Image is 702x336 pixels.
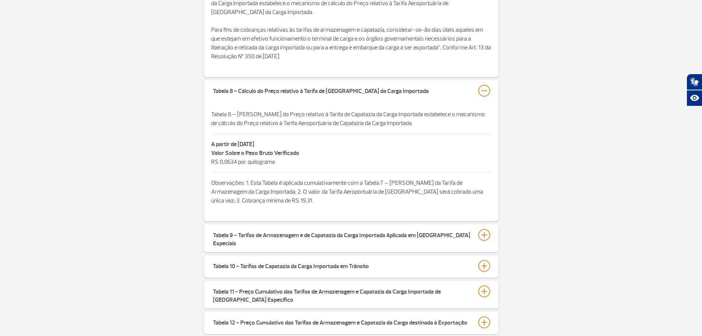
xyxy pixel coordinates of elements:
button: Tabela 11 - Preço Cumulativo das Tarifas de Armazenagem e Capatazia da Carga Importada de [GEOGRA... [213,285,490,304]
div: Plugin de acessibilidade da Hand Talk. [687,74,702,106]
div: Tabela 11 - Preço Cumulativo das Tarifas de Armazenagem e Capatazia da Carga Importada de [GEOGRA... [213,285,471,304]
button: Tabela 10 - Tarifas de Capatazia da Carga Importada em Trânsito [213,260,490,272]
strong: A partir de [DATE] [211,141,254,148]
p: Observações: 1. Esta Tabela é aplicada cumulativamente com a Tabela 7 – [PERSON_NAME] da Tarifa d... [211,179,491,205]
p: Para fins de cobranças relativas às tarifas de armazenagem e capatazia, considerar-se-ão dias úte... [211,25,491,70]
button: Tabela 8 - Cálculo do Preço relativo à Tarifa de [GEOGRAPHIC_DATA] da Carga Importada [213,84,490,97]
div: Tabela 12 - Preço Cumulativo das Tarifas de Armazenagem e Capatazia da Carga destinada à Exportação [213,316,467,327]
button: Tabela 12 - Preço Cumulativo das Tarifas de Armazenagem e Capatazia da Carga destinada à Exportação [213,316,490,329]
button: Abrir recursos assistivos. [687,90,702,106]
p: R$ 0,0634 por quilograma [211,149,491,166]
div: Tabela 10 - Tarifas de Capatazia da Carga Importada em Trânsito [213,260,369,270]
p: Tabela 8 – [PERSON_NAME] do Preço relativo à Tarifa de Capatazia da Carga Importada estabelece o ... [211,110,491,128]
strong: Valor Sobre o Peso Bruto Verificado [211,149,299,157]
button: Abrir tradutor de língua de sinais. [687,74,702,90]
div: Tabela 9 - Tarifas de Armazenagem e de Capatazia da Carga Importada Aplicada em [GEOGRAPHIC_DATA]... [213,229,471,247]
div: Tabela 8 - Cálculo do Preço relativo à Tarifa de [GEOGRAPHIC_DATA] da Carga Importada [213,85,429,95]
button: Tabela 9 - Tarifas de Armazenagem e de Capatazia da Carga Importada Aplicada em [GEOGRAPHIC_DATA]... [213,229,490,248]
